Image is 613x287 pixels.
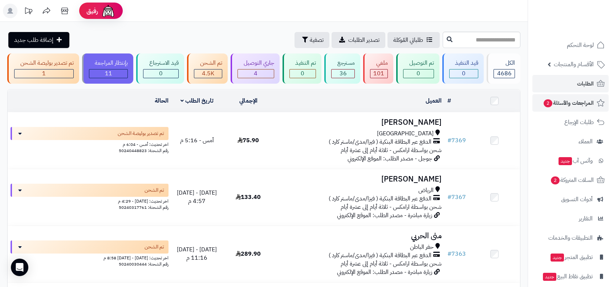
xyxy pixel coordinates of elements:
div: 36 [332,69,354,78]
span: جوجل - مصدر الطلب: الموقع الإلكتروني [348,154,432,163]
div: 0 [143,69,178,78]
span: العملاء [579,136,593,147]
span: 4 [254,69,257,78]
span: لوحة التحكم [567,40,594,50]
a: #7367 [447,193,466,202]
span: تصدير الطلبات [348,36,379,44]
span: شحن بواسطة ارامكس - ثلاثة أيام إلى عشرة أيام [341,259,442,268]
span: تطبيق المتجر [550,252,593,262]
span: 2 [544,99,552,107]
a: التطبيقات والخدمات [532,229,609,247]
span: التطبيقات والخدمات [548,233,593,243]
span: الدفع عبر البطاقة البنكية ( فيزا/مدى/ماستر كارد ) [329,195,431,203]
a: تصدير الطلبات [332,32,385,48]
span: جديد [559,157,572,165]
a: مسترجع 36 [323,53,362,84]
a: تحديثات المنصة [19,4,37,20]
span: 4686 [497,69,512,78]
div: 4 [238,69,274,78]
span: رقم الشحنة: 50240448823 [119,147,169,154]
span: الرياض [418,186,434,195]
a: المراجعات والأسئلة2 [532,94,609,112]
span: 36 [340,69,347,78]
div: 11 [89,69,128,78]
a: وآتس آبجديد [532,152,609,170]
a: #7369 [447,136,466,145]
span: التقارير [579,214,593,224]
span: [GEOGRAPHIC_DATA] [377,129,434,138]
img: ai-face.png [101,4,115,18]
span: 4.5K [202,69,214,78]
img: logo-2.png [564,20,606,36]
span: 101 [373,69,384,78]
a: العملاء [532,133,609,150]
span: الدفع عبر البطاقة البنكية ( فيزا/مدى/ماستر كارد ) [329,138,431,146]
span: الدفع عبر البطاقة البنكية ( فيزا/مدى/ماستر كارد ) [329,251,431,260]
a: لوحة التحكم [532,36,609,54]
span: السلات المتروكة [550,175,594,185]
div: ملغي [370,59,388,67]
div: 0 [290,69,316,78]
span: طلباتي المُوكلة [393,36,423,44]
div: تم التوصيل [403,59,434,67]
span: # [447,193,451,202]
a: الطلبات [532,75,609,92]
div: بإنتظار المراجعة [89,59,128,67]
a: الإجمالي [239,96,257,105]
a: ملغي 101 [362,53,395,84]
div: 0 [450,69,478,78]
a: الكل4686 [485,53,522,84]
div: 4532 [194,69,222,78]
span: جديد [543,273,556,281]
div: 101 [370,69,387,78]
div: اخر تحديث: أمس - 6:04 م [11,140,169,148]
a: إضافة طلب جديد [8,32,69,48]
div: الكل [494,59,515,67]
a: الحالة [155,96,169,105]
span: 75.90 [238,136,259,145]
span: 133.40 [236,193,261,202]
div: اخر تحديث: [DATE] - 4:29 م [11,197,169,204]
span: تطبيق نقاط البيع [542,271,593,282]
div: اخر تحديث: [DATE] - [DATE] 8:58 م [11,254,169,261]
div: مسترجع [331,59,355,67]
span: 0 [462,69,466,78]
span: أدوات التسويق [561,194,593,204]
span: # [447,136,451,145]
span: # [447,250,451,258]
span: تم الشحن [145,243,164,251]
span: 1 [42,69,46,78]
span: زيارة مباشرة - مصدر الطلب: الموقع الإلكتروني [337,211,432,220]
span: [DATE] - [DATE] 11:16 م [177,245,217,262]
div: تم التنفيذ [289,59,316,67]
span: 0 [301,69,304,78]
a: بإنتظار المراجعة 11 [81,53,135,84]
a: تم الشحن 4.5K [186,53,229,84]
a: التقارير [532,210,609,227]
a: قيد الاسترجاع 0 [135,53,186,84]
span: 11 [105,69,112,78]
a: تاريخ الطلب [180,96,214,105]
a: تطبيق نقاط البيعجديد [532,268,609,285]
h3: [PERSON_NAME] [277,118,442,127]
span: شحن بواسطة ارامكس - ثلاثة أيام إلى عشرة أيام [341,146,442,155]
div: جاري التوصيل [238,59,274,67]
span: الطلبات [577,79,594,89]
span: 0 [159,69,163,78]
span: زيارة مباشرة - مصدر الطلب: الموقع الإلكتروني [337,268,432,276]
span: وآتس آب [558,156,593,166]
h3: منى الحربي [277,232,442,240]
span: 0 [417,69,420,78]
span: إضافة طلب جديد [14,36,53,44]
span: رقم الشحنة: 50240317761 [119,204,169,211]
span: شحن بواسطة ارامكس - ثلاثة أيام إلى عشرة أيام [341,203,442,211]
div: 0 [403,69,434,78]
div: قيد الاسترجاع [143,59,179,67]
a: طلباتي المُوكلة [387,32,440,48]
span: تم الشحن [145,187,164,194]
div: تم الشحن [194,59,222,67]
a: طلبات الإرجاع [532,113,609,131]
div: تم تصدير بوليصة الشحن [14,59,74,67]
div: 1 [15,69,73,78]
div: قيد التنفيذ [449,59,479,67]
